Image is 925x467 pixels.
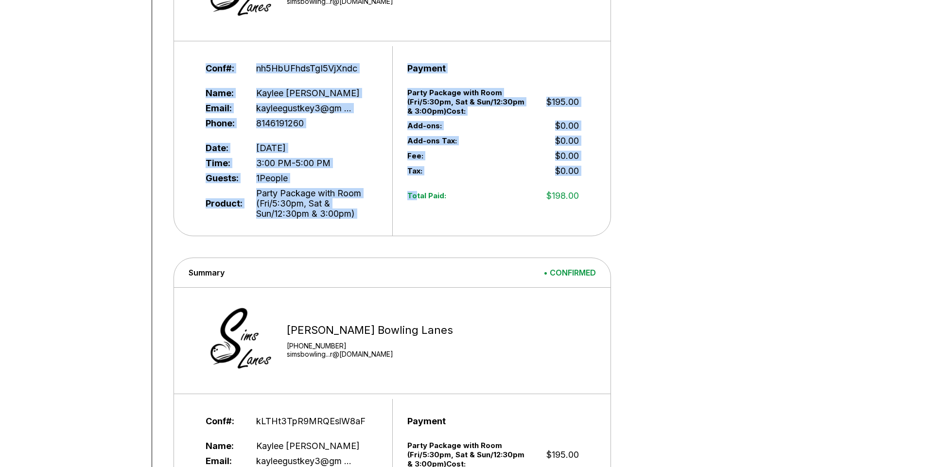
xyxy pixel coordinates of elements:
[206,88,240,98] span: Name:
[206,63,240,73] span: Conf#:
[205,304,278,377] img: Sims Bowling Lanes
[256,456,351,466] span: kayleegustkey3@gm ...
[206,198,240,208] span: Product:
[407,166,528,175] span: Tax:
[555,166,579,176] span: $0.00
[407,151,493,160] span: Fee:
[206,118,240,128] span: Phone:
[189,268,225,277] span: Summary
[407,136,493,145] span: Add-ons Tax:
[256,88,360,98] span: Kaylee [PERSON_NAME]
[206,103,240,113] span: Email:
[256,188,378,219] span: Party Package with Room (Fri/5:30pm, Sat & Sun/12:30pm & 3:00pm)
[256,63,357,73] span: nh5HbUFhdsTgI5VjXndc
[546,97,579,107] span: $195.00
[256,143,286,153] span: [DATE]
[407,63,442,73] span: Payment
[543,268,596,277] span: • CONFIRMED
[206,143,240,153] span: Date:
[555,136,579,146] span: $0.00
[407,88,528,116] span: Party Package with Room (Fri/5:30pm, Sat & Sun/12:30pm & 3:00pm) Cost:
[546,450,579,460] span: $195.00
[206,158,240,168] span: Time:
[256,103,351,113] span: kayleegustkey3@gm ...
[555,151,579,161] span: $0.00
[206,456,240,466] span: Email:
[287,324,453,337] div: [PERSON_NAME] Bowling Lanes
[206,416,240,426] span: Conf#:
[407,191,528,200] span: Total Paid:
[407,416,442,426] span: Payment
[256,118,304,128] span: 8146191260
[256,173,288,183] span: 1 People
[256,416,366,426] span: kLTHt3TpR9MRQEslW8aF
[206,173,240,183] span: Guests:
[256,158,331,168] span: 3:00 PM - 5:00 PM
[287,342,453,350] div: [PHONE_NUMBER]
[546,190,579,201] span: $198.00
[287,350,453,358] a: simsbowling...r@[DOMAIN_NAME]
[555,121,579,131] span: $0.00
[256,441,360,451] span: Kaylee [PERSON_NAME]
[407,121,493,130] span: Add-ons:
[206,441,240,451] span: Name:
